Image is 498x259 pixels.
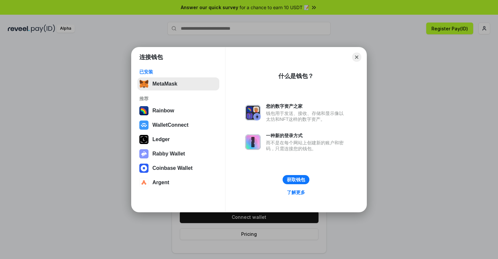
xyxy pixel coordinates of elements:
div: Coinbase Wallet [152,165,193,171]
button: Coinbase Wallet [137,162,219,175]
div: 什么是钱包？ [278,72,314,80]
button: WalletConnect [137,119,219,132]
div: 您的数字资产之家 [266,103,347,109]
div: 了解更多 [287,189,305,195]
div: 一种新的登录方式 [266,133,347,138]
h1: 连接钱包 [139,53,163,61]
button: Argent [137,176,219,189]
div: 获取钱包 [287,177,305,183]
img: svg+xml,%3Csvg%20width%3D%22120%22%20height%3D%22120%22%20viewBox%3D%220%200%20120%20120%22%20fil... [139,106,148,115]
div: Ledger [152,137,170,142]
button: Rainbow [137,104,219,117]
div: 而不是在每个网站上创建新的账户和密码，只需连接您的钱包。 [266,140,347,152]
img: svg+xml,%3Csvg%20fill%3D%22none%22%20height%3D%2233%22%20viewBox%3D%220%200%2035%2033%22%20width%... [139,79,148,89]
button: Ledger [137,133,219,146]
a: 了解更多 [283,188,309,197]
img: svg+xml,%3Csvg%20xmlns%3D%22http%3A%2F%2Fwww.w3.org%2F2000%2Fsvg%22%20fill%3D%22none%22%20viewBox... [245,105,261,121]
img: svg+xml,%3Csvg%20xmlns%3D%22http%3A%2F%2Fwww.w3.org%2F2000%2Fsvg%22%20fill%3D%22none%22%20viewBox... [245,134,261,150]
button: Rabby Wallet [137,147,219,160]
img: svg+xml,%3Csvg%20xmlns%3D%22http%3A%2F%2Fwww.w3.org%2F2000%2Fsvg%22%20width%3D%2228%22%20height%3... [139,135,148,144]
div: WalletConnect [152,122,189,128]
div: Rabby Wallet [152,151,185,157]
img: svg+xml,%3Csvg%20width%3D%2228%22%20height%3D%2228%22%20viewBox%3D%220%200%2028%2028%22%20fill%3D... [139,121,148,130]
button: 获取钱包 [283,175,309,184]
button: Close [352,53,361,62]
div: 推荐 [139,96,217,102]
div: Rainbow [152,108,174,114]
div: Argent [152,180,169,186]
img: svg+xml,%3Csvg%20width%3D%2228%22%20height%3D%2228%22%20viewBox%3D%220%200%2028%2028%22%20fill%3D... [139,178,148,187]
img: svg+xml,%3Csvg%20width%3D%2228%22%20height%3D%2228%22%20viewBox%3D%220%200%2028%2028%22%20fill%3D... [139,164,148,173]
div: MetaMask [152,81,177,87]
div: 已安装 [139,69,217,75]
button: MetaMask [137,77,219,90]
img: svg+xml,%3Csvg%20xmlns%3D%22http%3A%2F%2Fwww.w3.org%2F2000%2Fsvg%22%20fill%3D%22none%22%20viewBox... [139,149,148,158]
div: 钱包用于发送、接收、存储和显示像以太坊和NFT这样的数字资产。 [266,110,347,122]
